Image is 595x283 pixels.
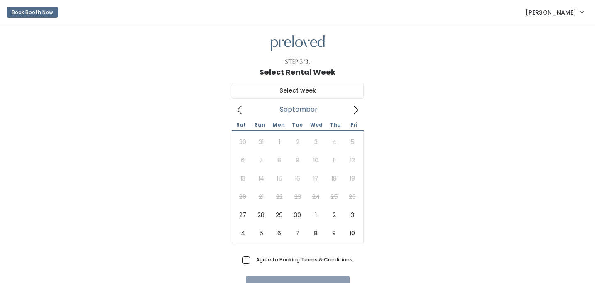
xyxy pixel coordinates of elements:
[270,206,289,224] span: September 29, 2025
[325,224,343,242] span: October 9, 2025
[269,122,288,127] span: Mon
[343,224,362,242] span: October 10, 2025
[270,224,289,242] span: October 6, 2025
[250,122,269,127] span: Sun
[285,58,310,66] div: Step 3/3:
[325,206,343,224] span: October 2, 2025
[288,122,307,127] span: Tue
[307,224,325,242] span: October 8, 2025
[343,206,362,224] span: October 3, 2025
[307,122,326,127] span: Wed
[234,224,252,242] span: October 4, 2025
[260,68,335,76] h1: Select Rental Week
[252,206,270,224] span: September 28, 2025
[7,3,58,22] a: Book Booth Now
[234,206,252,224] span: September 27, 2025
[526,8,576,17] span: [PERSON_NAME]
[271,35,325,51] img: preloved logo
[289,224,307,242] span: October 7, 2025
[252,224,270,242] span: October 5, 2025
[232,122,250,127] span: Sat
[7,7,58,18] button: Book Booth Now
[326,122,345,127] span: Thu
[345,122,363,127] span: Fri
[280,108,318,111] span: September
[307,206,325,224] span: October 1, 2025
[232,83,364,99] input: Select week
[256,256,353,263] a: Agree to Booking Terms & Conditions
[517,3,592,21] a: [PERSON_NAME]
[289,206,307,224] span: September 30, 2025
